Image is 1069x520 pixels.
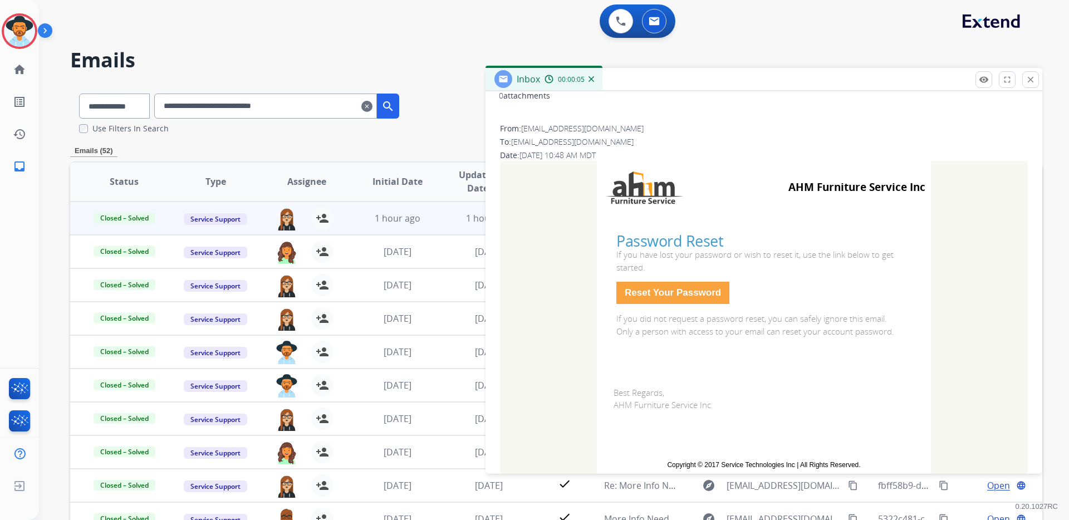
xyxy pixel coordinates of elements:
mat-icon: person_add [316,412,329,425]
span: [EMAIL_ADDRESS][DOMAIN_NAME] [727,479,841,492]
span: If you did not request a password reset, you can safely ignore this email. Only a person with acc... [616,312,911,350]
td: AHM Furniture Service Inc [725,166,925,209]
div: To: [500,136,1028,148]
div: From: [500,123,1028,134]
span: [EMAIL_ADDRESS][DOMAIN_NAME] [511,136,634,147]
span: [DATE] [384,479,411,492]
span: Re: More Info Needed: 62173ed5-03c4-4f2a-a7f1-cb3246d2fef7 [PERSON_NAME] [604,479,934,492]
img: agent-avatar [276,474,298,498]
td: Best Regards, AHM Furniture Service Inc [597,370,931,449]
mat-icon: content_copy [939,480,949,490]
mat-icon: check [558,477,571,490]
img: agent-avatar [276,207,298,230]
span: [EMAIL_ADDRESS][DOMAIN_NAME] [521,123,644,134]
img: agent-avatar [276,241,298,264]
span: If you have lost your password or wish to reset it, use the link below to get started. [616,248,911,273]
span: Updated Date [453,168,503,195]
span: [DATE] [475,379,503,391]
mat-icon: person_add [316,312,329,325]
span: [DATE] [384,446,411,458]
mat-icon: person_add [316,345,329,359]
img: agent-avatar [276,441,298,464]
span: [DATE] [384,346,411,358]
span: Closed – Solved [94,279,155,291]
span: [DATE] [475,246,503,258]
span: [DATE] [384,379,411,391]
h2: Emails [70,49,1042,71]
span: Initial Date [372,175,423,188]
div: attachments [499,90,550,101]
span: Service Support [184,414,247,425]
span: [DATE] [475,346,503,358]
mat-icon: person_add [316,212,329,225]
span: [DATE] [475,413,503,425]
span: Closed – Solved [94,346,155,357]
span: [DATE] [475,479,503,492]
mat-icon: language [1016,480,1026,490]
span: [DATE] [475,312,503,325]
span: 1 hour ago [466,212,512,224]
img: agent-avatar [276,374,298,398]
mat-icon: home [13,63,26,76]
span: [DATE] [384,413,411,425]
span: Closed – Solved [94,413,155,424]
img: AHM [602,166,686,209]
img: agent-avatar [276,341,298,364]
mat-icon: search [381,100,395,113]
span: Closed – Solved [94,246,155,257]
mat-icon: close [1026,75,1036,85]
img: avatar [4,16,35,47]
span: Closed – Solved [94,479,155,491]
mat-icon: explore [702,479,715,492]
span: Service Support [184,480,247,492]
span: Service Support [184,313,247,325]
mat-icon: inbox [13,160,26,173]
mat-icon: person_add [316,245,329,258]
span: Service Support [184,213,247,225]
img: agent-avatar [276,307,298,331]
span: 1 hour ago [375,212,420,224]
p: 0.20.1027RC [1015,500,1058,513]
p: Emails (52) [70,145,117,157]
span: [DATE] [475,279,503,291]
span: Service Support [184,447,247,459]
span: [DATE] [384,279,411,291]
span: [DATE] 10:48 AM MDT [519,150,596,160]
mat-icon: person_add [316,379,329,392]
span: [DATE] [384,312,411,325]
span: Closed – Solved [94,212,155,224]
span: 00:00:05 [558,75,585,84]
label: Use Filters In Search [92,123,169,134]
mat-icon: person_add [316,278,329,292]
span: Closed – Solved [94,446,155,458]
span: Service Support [184,280,247,292]
span: Open [987,479,1010,492]
mat-icon: history [13,127,26,141]
mat-icon: person_add [316,445,329,459]
img: agent-avatar [276,274,298,297]
div: Date: [500,150,1028,161]
span: Closed – Solved [94,379,155,391]
h2: Password Reset [616,233,911,248]
span: Type [205,175,226,188]
img: agent-avatar [276,408,298,431]
mat-icon: person_add [316,479,329,492]
span: Closed – Solved [94,312,155,324]
td: Copyright © 2017 Service Technologies Inc | All Rights Reserved. [614,460,914,470]
span: Service Support [184,380,247,392]
span: [DATE] [384,246,411,258]
span: Status [110,175,139,188]
span: Service Support [184,347,247,359]
span: fbff58b9-d7d6-4dfa-91ee-d660371562b2 [878,479,1045,492]
span: Inbox [517,73,540,85]
span: Service Support [184,247,247,258]
mat-icon: clear [361,100,372,113]
span: 0 [499,90,503,101]
a: Reset Your Password [616,282,729,304]
span: [DATE] [475,446,503,458]
mat-icon: content_copy [848,480,858,490]
mat-icon: remove_red_eye [979,75,989,85]
mat-icon: fullscreen [1002,75,1012,85]
mat-icon: list_alt [13,95,26,109]
span: Assignee [287,175,326,188]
